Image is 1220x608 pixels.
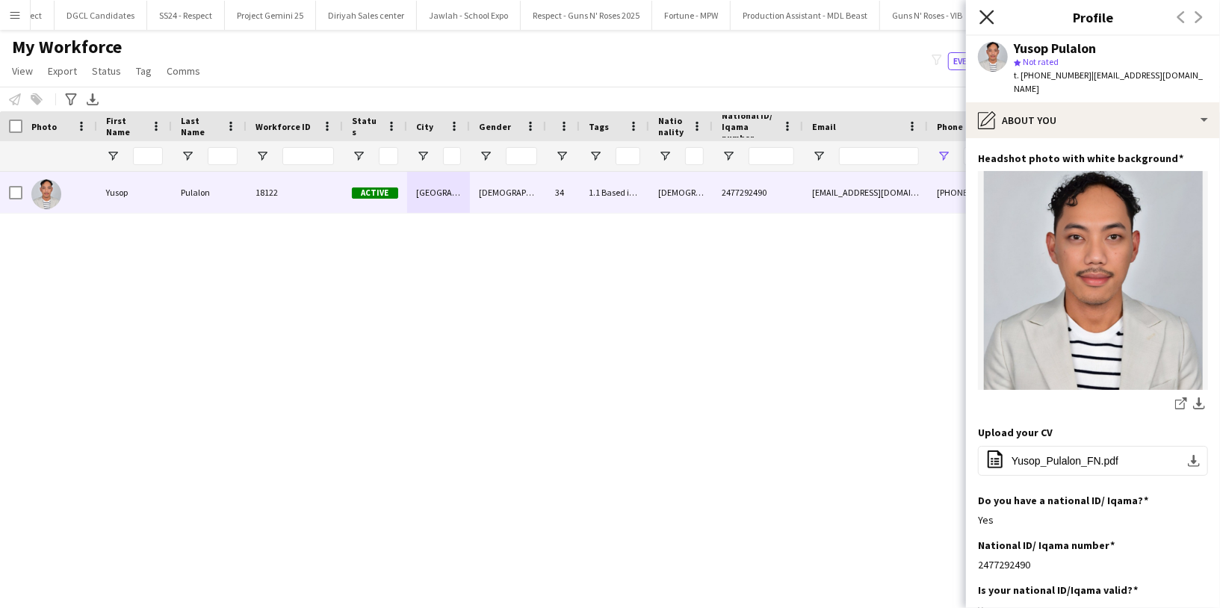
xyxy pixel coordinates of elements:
div: 34 [546,172,580,213]
button: Yusop_Pulalon_FN.pdf [978,446,1208,476]
div: [DEMOGRAPHIC_DATA] [649,172,713,213]
input: National ID/ Iqama number Filter Input [749,147,794,165]
span: Workforce ID [256,121,311,132]
span: View [12,64,33,78]
div: [PHONE_NUMBER] [928,172,1119,213]
button: Open Filter Menu [658,149,672,163]
span: My Workforce [12,36,122,58]
button: Jawlah - School Expo [417,1,521,30]
div: Yusop [97,172,172,213]
img: Yusop Pulalon [31,179,61,209]
img: yu.png [978,171,1208,390]
input: Phone Filter Input [964,147,1110,165]
h3: Do you have a national ID/ Iqama? [978,494,1148,507]
app-action-btn: Advanced filters [62,90,80,108]
input: Tags Filter Input [616,147,640,165]
input: Status Filter Input [379,147,398,165]
button: Guns N' Roses - VIB [880,1,975,30]
a: Status [86,61,127,81]
span: Tags [589,121,609,132]
span: Status [92,64,121,78]
span: Comms [167,64,200,78]
span: t. [PHONE_NUMBER] [1014,69,1092,81]
div: 18122 [247,172,343,213]
span: National ID/ Iqama number [722,110,776,143]
button: Fortune - MPW [652,1,731,30]
span: Email [812,121,836,132]
app-action-btn: Export XLSX [84,90,102,108]
button: Diriyah Sales center [316,1,417,30]
button: Open Filter Menu [589,149,602,163]
span: | [EMAIL_ADDRESS][DOMAIN_NAME] [1014,69,1203,94]
span: Last Name [181,115,220,137]
button: Respect - Guns N' Roses 2025 [521,1,652,30]
h3: Is your national ID/Iqama valid? [978,583,1138,597]
button: Open Filter Menu [555,149,569,163]
button: SS24 - Respect [147,1,225,30]
div: [EMAIL_ADDRESS][DOMAIN_NAME] [803,172,928,213]
h3: National ID/ Iqama number [978,539,1115,552]
div: [DEMOGRAPHIC_DATA] [470,172,546,213]
input: Email Filter Input [839,147,919,165]
span: Not rated [1023,56,1059,67]
span: Export [48,64,77,78]
button: Open Filter Menu [181,149,194,163]
button: Project Gemini 25 [225,1,316,30]
div: 1.1 Based in [GEOGRAPHIC_DATA], 2.3 English Level = 3/3 Excellent [580,172,649,213]
input: Workforce ID Filter Input [282,147,334,165]
span: Gender [479,121,511,132]
span: Nationality [658,115,686,137]
input: Last Name Filter Input [208,147,238,165]
h3: Profile [966,7,1220,27]
button: Open Filter Menu [937,149,950,163]
div: [GEOGRAPHIC_DATA] [407,172,470,213]
div: Yusop Pulalon [1014,42,1096,55]
a: Tag [130,61,158,81]
input: First Name Filter Input [133,147,163,165]
a: Export [42,61,83,81]
input: Nationality Filter Input [685,147,704,165]
button: Open Filter Menu [106,149,120,163]
a: Comms [161,61,206,81]
button: Everyone8,559 [948,52,1023,70]
div: Pulalon [172,172,247,213]
h3: Upload your CV [978,426,1053,439]
div: Yes [978,513,1208,527]
button: Open Filter Menu [416,149,430,163]
div: About you [966,102,1220,138]
span: Tag [136,64,152,78]
button: Production Assistant - MDL Beast [731,1,880,30]
span: Status [352,115,380,137]
button: DGCL Candidates [55,1,147,30]
span: Yusop_Pulalon_FN.pdf [1012,455,1118,467]
button: Open Filter Menu [812,149,826,163]
button: Open Filter Menu [722,149,735,163]
input: City Filter Input [443,147,461,165]
h3: Headshot photo with white background [978,152,1183,165]
a: View [6,61,39,81]
span: Photo [31,121,57,132]
div: 2477292490 [978,558,1208,571]
span: Active [352,187,398,199]
input: Gender Filter Input [506,147,537,165]
button: Open Filter Menu [352,149,365,163]
span: Phone [937,121,963,132]
span: City [416,121,433,132]
button: Open Filter Menu [479,149,492,163]
span: 2477292490 [722,187,767,198]
button: Open Filter Menu [256,149,269,163]
span: First Name [106,115,145,137]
